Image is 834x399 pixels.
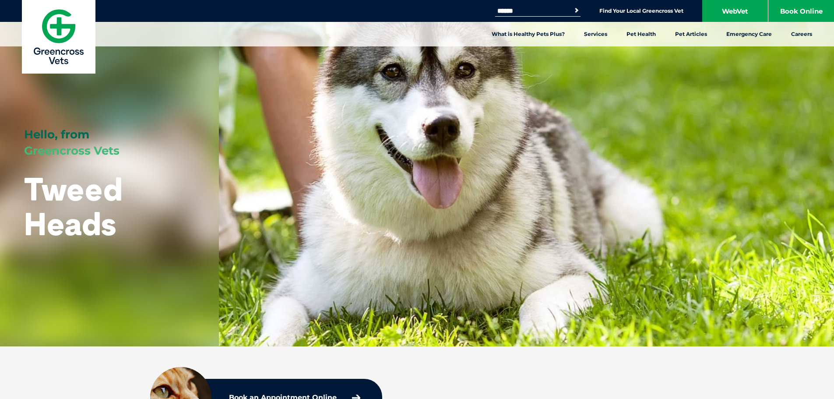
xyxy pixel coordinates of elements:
a: Careers [781,22,822,46]
h1: Tweed Heads [24,172,195,241]
span: Greencross Vets [24,144,120,158]
span: Hello, from [24,127,89,141]
a: Pet Articles [665,22,717,46]
a: What is Healthy Pets Plus? [482,22,574,46]
a: Services [574,22,617,46]
a: Find Your Local Greencross Vet [599,7,683,14]
button: Search [572,6,581,15]
a: Pet Health [617,22,665,46]
a: Emergency Care [717,22,781,46]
